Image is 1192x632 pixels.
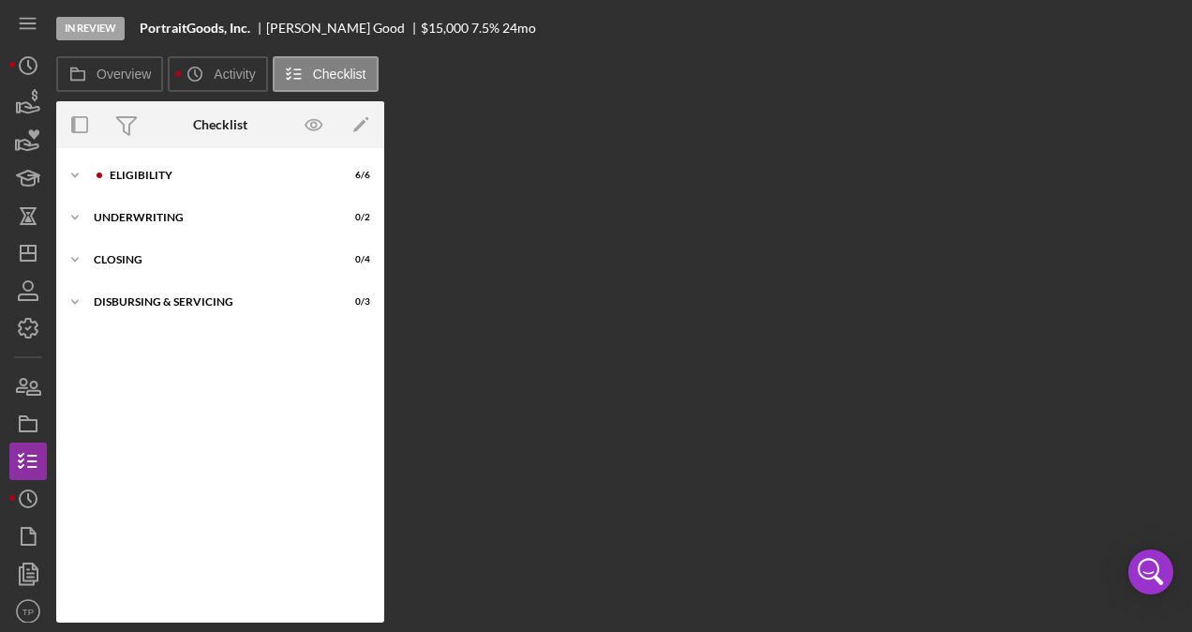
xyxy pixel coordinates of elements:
div: 0 / 3 [336,296,370,308]
div: 0 / 2 [336,212,370,223]
div: 0 / 4 [336,254,370,265]
label: Activity [214,67,255,82]
label: Checklist [313,67,366,82]
button: Overview [56,56,163,92]
div: Disbursing & Servicing [94,296,323,308]
div: Closing [94,254,323,265]
span: $15,000 [421,20,469,36]
div: Eligibility [110,170,323,181]
div: Open Intercom Messenger [1128,549,1173,594]
div: Checklist [193,117,247,132]
div: In Review [56,17,125,40]
div: Underwriting [94,212,323,223]
button: TP [9,593,47,630]
button: Checklist [273,56,379,92]
div: [PERSON_NAME] Good [266,21,421,36]
text: TP [22,607,34,617]
label: Overview [97,67,151,82]
div: 7.5 % [471,21,499,36]
div: 6 / 6 [336,170,370,181]
b: PortraitGoods, Inc. [140,21,250,36]
button: Activity [168,56,267,92]
div: 24 mo [502,21,536,36]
